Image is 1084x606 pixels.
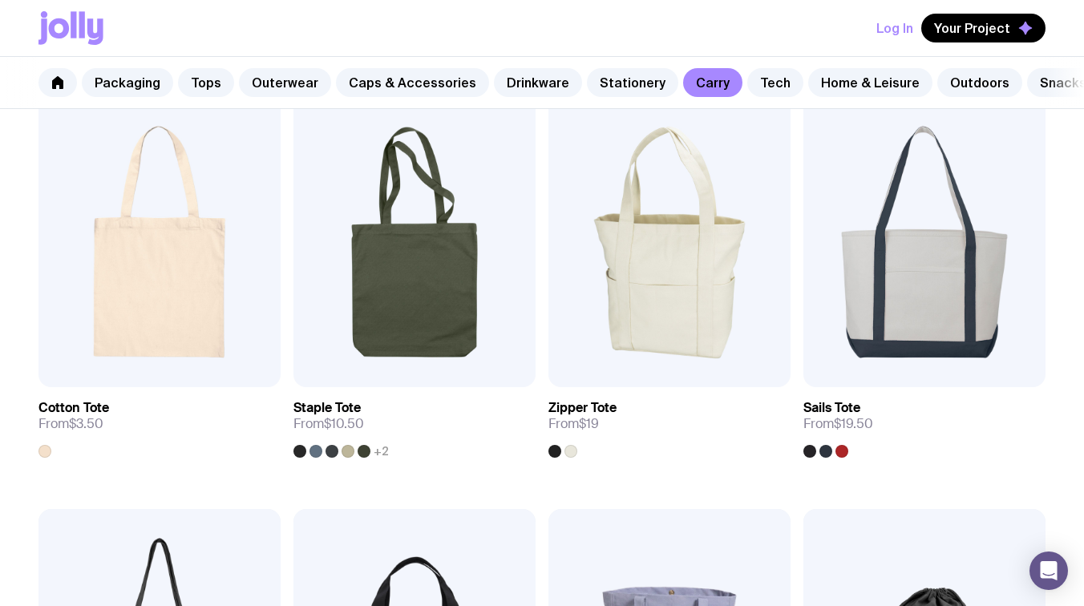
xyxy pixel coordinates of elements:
[239,68,331,97] a: Outerwear
[38,400,109,416] h3: Cotton Tote
[579,415,599,432] span: $19
[548,400,617,416] h3: Zipper Tote
[336,68,489,97] a: Caps & Accessories
[548,387,791,458] a: Zipper ToteFrom$19
[834,415,873,432] span: $19.50
[178,68,234,97] a: Tops
[293,400,361,416] h3: Staple Tote
[324,415,364,432] span: $10.50
[683,68,742,97] a: Carry
[803,400,860,416] h3: Sails Tote
[374,445,389,458] span: +2
[38,416,103,432] span: From
[808,68,932,97] a: Home & Leisure
[937,68,1022,97] a: Outdoors
[1029,551,1068,590] div: Open Intercom Messenger
[548,416,599,432] span: From
[934,20,1010,36] span: Your Project
[82,68,173,97] a: Packaging
[803,387,1046,458] a: Sails ToteFrom$19.50
[876,14,913,42] button: Log In
[494,68,582,97] a: Drinkware
[38,387,281,458] a: Cotton ToteFrom$3.50
[803,416,873,432] span: From
[293,387,536,458] a: Staple ToteFrom$10.50+2
[921,14,1046,42] button: Your Project
[293,416,364,432] span: From
[587,68,678,97] a: Stationery
[69,415,103,432] span: $3.50
[747,68,803,97] a: Tech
